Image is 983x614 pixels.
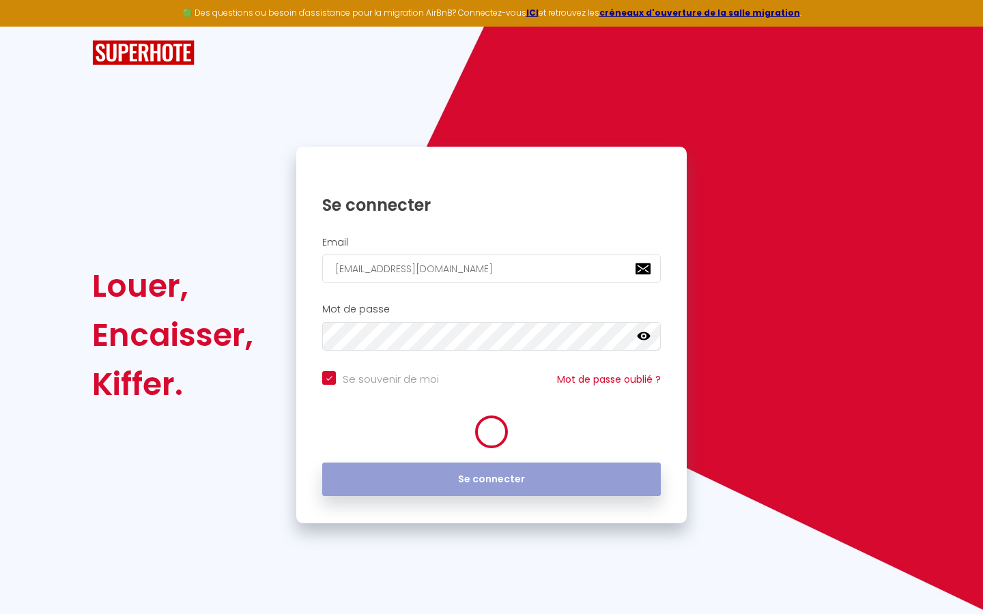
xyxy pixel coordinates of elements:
div: Encaisser, [92,310,253,360]
h2: Mot de passe [322,304,661,315]
a: créneaux d'ouverture de la salle migration [599,7,800,18]
input: Ton Email [322,254,661,283]
a: Mot de passe oublié ? [557,372,661,386]
h1: Se connecter [322,194,661,216]
button: Se connecter [322,463,661,497]
button: Ouvrir le widget de chat LiveChat [11,5,52,46]
div: Kiffer. [92,360,253,409]
h2: Email [322,237,661,248]
img: SuperHote logo [92,40,195,65]
div: Louer, [92,261,253,310]
a: ICI [526,7,539,18]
